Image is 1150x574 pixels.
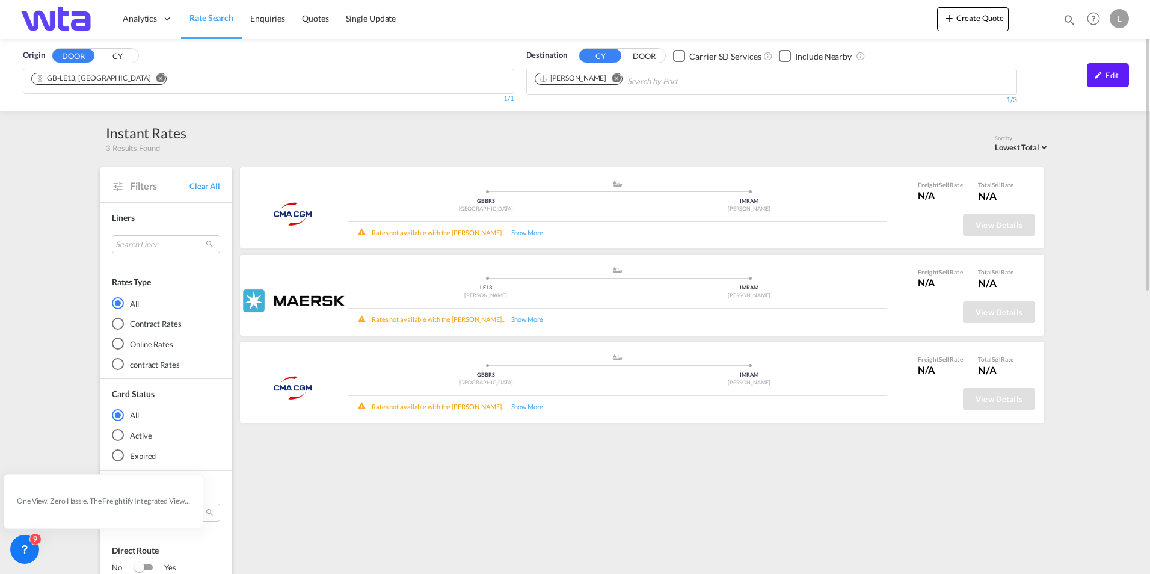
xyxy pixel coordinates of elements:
[939,268,949,276] span: Sell
[939,181,949,188] span: Sell
[976,220,1022,230] span: View Details
[354,371,618,379] div: GBBRS
[372,228,505,237] div: Rates not available with the [PERSON_NAME]...
[1110,9,1129,28] div: L
[263,199,324,229] img: CMA CGM | Contract API
[795,51,852,63] div: Include Nearby
[112,388,155,400] div: Card Status
[354,284,618,292] div: LE13
[357,402,372,411] md-icon: icon-alert
[18,5,99,32] img: bf843820205c11f09835497521dffd49.png
[1087,63,1129,87] div: icon-pencilEdit
[112,358,220,370] md-radio-button: contract Rates
[112,545,220,563] span: Direct Route
[505,228,559,237] div: Show More
[618,292,881,300] div: [PERSON_NAME]
[106,123,186,143] div: Instant Rates
[130,179,189,193] span: Filters
[243,289,345,313] img: Maersk | Spot
[939,356,949,363] span: Sell
[918,355,966,363] div: Freight Rate
[856,51,866,61] md-icon: Unchecked: Ignores neighbouring ports when fetching rates.Checked : Includes neighbouring ports w...
[112,562,134,574] span: No
[357,228,372,237] md-icon: icon-alert
[618,379,881,387] div: [PERSON_NAME]
[918,181,966,189] div: Freight Rate
[1083,8,1104,29] span: Help
[978,363,1013,378] div: N/A
[29,69,176,90] md-chips-wrap: Chips container. Use arrow keys to select chips.
[346,13,396,23] span: Single Update
[354,197,618,205] div: GBBRS
[604,73,622,85] button: Remove
[779,49,852,62] md-checkbox: Checkbox No Ink
[112,409,220,421] md-radio-button: All
[526,49,567,61] span: Destination
[963,388,1035,410] button: View Details
[357,315,372,324] md-icon: icon-alert
[1094,71,1102,79] md-icon: icon-pencil
[992,181,1001,188] span: Sell
[539,73,607,84] div: Ramsey, IMRAM
[763,51,773,61] md-icon: Unchecked: Search for CY (Container Yard) services for all selected carriers.Checked : Search for...
[189,181,220,191] span: Clear All
[23,94,514,104] div: 1/1
[35,73,150,84] div: GB-LE13, Melton
[123,13,157,25] span: Analytics
[992,356,1001,363] span: Sell
[995,143,1039,152] span: Lowest Total
[112,449,220,461] md-radio-button: Expired
[96,49,138,63] button: CY
[250,13,285,23] span: Enquiries
[610,354,625,360] md-icon: assets/icons/custom/ship-fill.svg
[302,13,328,23] span: Quotes
[963,301,1035,323] button: View Details
[263,373,324,403] img: CMA CGM | SpotOn API
[1063,13,1076,31] div: icon-magnify
[623,49,665,63] button: DOOR
[937,7,1009,31] button: icon-plus 400-fgCreate Quote
[152,562,176,574] span: Yes
[978,189,1013,203] div: N/A
[995,140,1050,153] md-select: Select: Lowest Total
[372,402,505,411] div: Rates not available with the [PERSON_NAME]...
[52,49,94,63] button: DOOR
[976,307,1022,317] span: View Details
[189,13,233,23] span: Rate Search
[978,276,1013,291] div: N/A
[978,268,1013,276] div: Total Rate
[505,402,559,411] div: Show More
[618,371,881,379] div: IMRAM
[112,338,220,350] md-radio-button: Online Rates
[618,205,881,213] div: [PERSON_NAME]
[112,430,220,442] md-radio-button: Active
[148,73,166,85] button: Remove
[372,315,505,324] div: Rates not available with the [PERSON_NAME]...
[976,394,1022,404] span: View Details
[354,205,618,213] div: [GEOGRAPHIC_DATA]
[112,276,151,288] div: Rates Type
[610,181,625,187] md-icon: assets/icons/custom/ship-fill.svg
[112,318,220,330] md-radio-button: Contract Rates
[505,315,559,324] div: Show More
[618,197,881,205] div: IMRAM
[618,284,881,292] div: IMRAM
[579,49,621,63] button: CY
[992,268,1001,276] span: Sell
[689,51,761,63] div: Carrier SD Services
[995,135,1050,143] div: Sort by
[918,276,966,289] div: N/A
[112,297,220,309] md-radio-button: All
[1083,8,1110,30] div: Help
[23,49,45,61] span: Origin
[354,292,618,300] div: [PERSON_NAME]
[354,379,618,387] div: [GEOGRAPHIC_DATA]
[539,73,609,84] div: Press delete to remove this chip.
[627,72,742,91] input: Search by Port
[1063,13,1076,26] md-icon: icon-magnify
[918,189,966,202] div: N/A
[533,69,747,91] md-chips-wrap: Chips container. Use arrow keys to select chips.
[942,11,956,25] md-icon: icon-plus 400-fg
[963,214,1035,236] button: View Details
[106,143,160,153] span: 3 Results Found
